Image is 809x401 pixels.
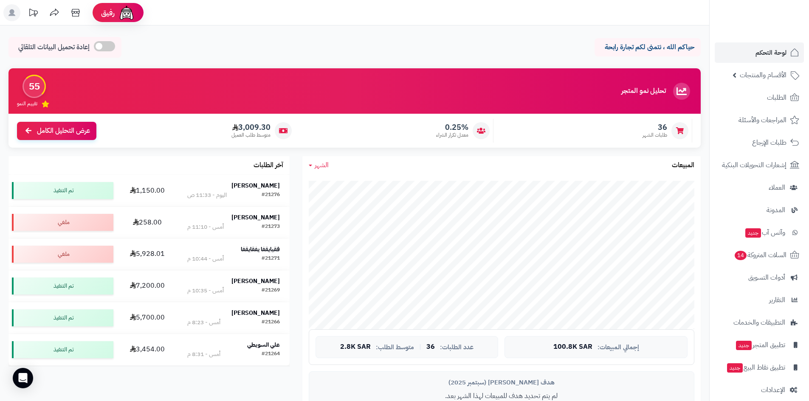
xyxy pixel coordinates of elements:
span: طلبات الشهر [643,132,667,139]
div: أمس - 10:35 م [187,286,224,295]
span: معدل تكرار الشراء [436,132,468,139]
div: هدف [PERSON_NAME] (سبتمبر 2025) [316,378,688,387]
a: لوحة التحكم [715,42,804,63]
span: إشعارات التحويلات البنكية [722,159,786,171]
td: 3,454.00 [117,334,177,365]
strong: [PERSON_NAME] [231,213,280,222]
td: 5,700.00 [117,302,177,334]
div: أمس - 8:23 م [187,318,220,327]
a: إشعارات التحويلات البنكية [715,155,804,175]
span: تطبيق نقاط البيع [726,362,785,373]
span: جديد [727,363,743,373]
span: وآتس آب [744,227,785,238]
span: متوسط الطلب: [376,344,414,351]
a: التطبيقات والخدمات [715,312,804,333]
span: عرض التحليل الكامل [37,126,90,136]
td: 7,200.00 [117,270,177,302]
p: حياكم الله ، نتمنى لكم تجارة رابحة [601,42,694,52]
div: #21271 [262,255,280,263]
span: طلبات الإرجاع [752,137,786,149]
span: جديد [736,341,752,350]
span: 0.25% [436,123,468,132]
td: 5,928.01 [117,238,177,270]
span: السلات المتروكة [734,249,786,261]
span: الإعدادات [761,384,785,396]
div: #21264 [262,350,280,359]
div: #21276 [262,191,280,199]
span: العملاء [769,182,785,193]
a: الإعدادات [715,380,804,400]
td: 258.00 [117,207,177,238]
h3: آخر الطلبات [254,162,283,169]
span: المراجعات والأسئلة [739,114,786,126]
a: العملاء [715,177,804,198]
strong: علي السويطي [247,340,280,349]
a: المدونة [715,200,804,220]
div: ملغي [12,214,113,231]
h3: تحليل نمو المتجر [621,87,666,95]
div: تم التنفيذ [12,309,113,326]
span: 36 [643,123,667,132]
div: #21273 [262,223,280,231]
span: جديد [745,228,761,238]
span: رفيق [101,8,115,18]
div: #21269 [262,286,280,295]
span: إعادة تحميل البيانات التلقائي [18,42,90,52]
a: المراجعات والأسئلة [715,110,804,130]
div: تم التنفيذ [12,341,113,358]
a: الشهر [309,160,329,170]
a: أدوات التسويق [715,267,804,288]
div: تم التنفيذ [12,182,113,199]
span: 14 [735,251,747,260]
strong: [PERSON_NAME] [231,181,280,190]
span: التطبيقات والخدمات [733,317,785,328]
img: ai-face.png [118,4,135,21]
strong: فقيايقفا يفقايقفا [241,245,280,254]
span: الطلبات [767,92,786,104]
span: 3,009.30 [231,123,271,132]
span: لوحة التحكم [755,47,786,59]
strong: [PERSON_NAME] [231,308,280,317]
a: تحديثات المنصة [23,4,44,23]
a: تطبيق المتجرجديد [715,335,804,355]
a: طلبات الإرجاع [715,132,804,153]
span: عدد الطلبات: [440,344,474,351]
span: الشهر [315,160,329,170]
a: تطبيق نقاط البيعجديد [715,357,804,378]
a: وآتس آبجديد [715,222,804,243]
span: المدونة [767,204,785,216]
td: 1,150.00 [117,175,177,206]
div: أمس - 11:10 م [187,223,224,231]
span: أدوات التسويق [748,272,785,283]
div: أمس - 10:44 م [187,255,224,263]
a: الطلبات [715,87,804,108]
a: التقارير [715,290,804,310]
div: Open Intercom Messenger [13,368,33,388]
strong: [PERSON_NAME] [231,277,280,286]
div: ملغي [12,246,113,263]
span: متوسط طلب العميل [231,132,271,139]
a: السلات المتروكة14 [715,245,804,265]
h3: المبيعات [672,162,694,169]
img: logo-2.png [751,21,801,39]
p: لم يتم تحديد هدف للمبيعات لهذا الشهر بعد. [316,391,688,401]
span: 36 [426,343,435,351]
div: اليوم - 11:33 ص [187,191,227,199]
span: التقارير [769,294,785,306]
div: أمس - 8:31 م [187,350,220,359]
a: عرض التحليل الكامل [17,122,96,140]
span: 2.8K SAR [340,343,371,351]
span: الأقسام والمنتجات [740,69,786,81]
div: تم التنفيذ [12,278,113,294]
span: | [419,344,421,350]
span: تقييم النمو [17,100,37,107]
span: 100.8K SAR [553,343,592,351]
span: إجمالي المبيعات: [598,344,639,351]
div: #21266 [262,318,280,327]
span: تطبيق المتجر [735,339,785,351]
